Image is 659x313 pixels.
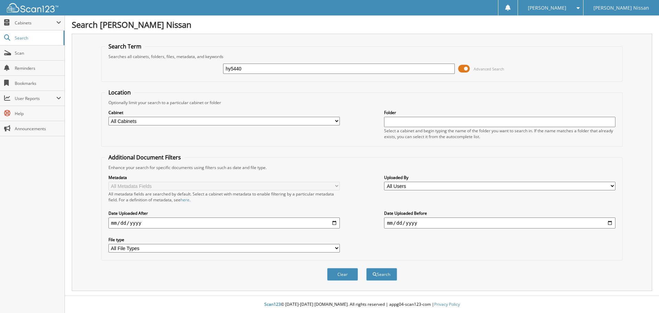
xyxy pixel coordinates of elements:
label: Folder [384,110,615,115]
span: Announcements [15,126,61,132]
label: Cabinet [108,110,340,115]
input: end [384,217,615,228]
span: Search [15,35,60,41]
div: Select a cabinet and begin typing the name of the folder you want to search in. If the name match... [384,128,615,139]
span: Scan123 [264,301,281,307]
span: Scan [15,50,61,56]
span: Cabinets [15,20,56,26]
div: All metadata fields are searched by default. Select a cabinet with metadata to enable filtering b... [108,191,340,203]
span: User Reports [15,96,56,101]
button: Search [366,268,397,281]
span: Bookmarks [15,80,61,86]
iframe: Chat Widget [625,280,659,313]
div: Optionally limit your search to a particular cabinet or folder [105,100,619,105]
label: Date Uploaded Before [384,210,615,216]
div: Searches all cabinets, folders, files, metadata, and keywords [105,54,619,59]
h1: Search [PERSON_NAME] Nissan [72,19,652,30]
label: Date Uploaded After [108,210,340,216]
a: here [181,197,189,203]
span: [PERSON_NAME] [528,6,566,10]
span: Help [15,111,61,116]
span: Advanced Search [474,66,504,71]
span: [PERSON_NAME] Nissan [593,6,649,10]
a: Privacy Policy [434,301,460,307]
img: scan123-logo-white.svg [7,3,58,12]
legend: Search Term [105,43,145,50]
legend: Additional Document Filters [105,154,184,161]
span: Reminders [15,65,61,71]
label: File type [108,237,340,243]
label: Metadata [108,175,340,180]
input: start [108,217,340,228]
div: © [DATE]-[DATE] [DOMAIN_NAME]. All rights reserved | appg04-scan123-com | [65,296,659,313]
legend: Location [105,89,134,96]
div: Enhance your search for specific documents using filters such as date and file type. [105,165,619,170]
button: Clear [327,268,358,281]
label: Uploaded By [384,175,615,180]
